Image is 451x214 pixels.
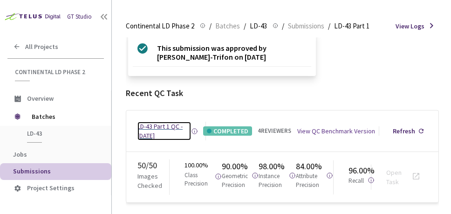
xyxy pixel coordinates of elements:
div: COMPLETED [203,126,252,136]
li: / [244,21,246,32]
p: This submission was approved by [PERSON_NAME]-Trifon on [DATE] [157,41,307,62]
span: Continental LD Phase 2 [15,68,98,76]
div: 100.00% [184,160,222,194]
div: 98.00% [259,160,296,173]
a: Batches [213,21,242,31]
span: LD-43 [27,130,96,138]
span: Continental LD Phase 2 [126,21,194,32]
li: / [328,21,330,32]
p: Instance Precision [259,172,285,189]
p: Recall [348,177,364,186]
p: Attribute Precision [296,172,322,189]
a: LD-43 Part 1 QC - [DATE] [137,122,191,140]
div: View QC Benchmark Version [297,126,375,136]
a: Submissions [286,21,326,31]
li: / [209,21,212,32]
span: LD-43 Part 1 [334,21,369,32]
div: GT Studio [67,13,92,21]
span: Batches [32,107,96,126]
div: 84.00% [296,160,333,173]
span: Overview [27,94,54,103]
span: Submissions [288,21,324,32]
div: Recent QC Task [126,87,439,99]
div: 4 REVIEWERS [258,127,291,136]
div: 96.00% [348,165,375,177]
span: Project Settings [27,184,75,192]
div: 90.00% [222,160,259,173]
p: Class Precision [184,171,211,190]
span: Batches [215,21,240,32]
span: All Projects [25,43,58,51]
span: Jobs [13,150,27,159]
p: Images Checked [137,172,169,190]
div: 50 / 50 [137,159,169,172]
a: Open Task [386,168,402,186]
span: LD-43 [250,21,267,32]
p: Geometric Precision [222,172,248,189]
span: Submissions [13,167,51,175]
div: Refresh [393,126,415,136]
span: View Logs [396,21,424,31]
li: / [282,21,284,32]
